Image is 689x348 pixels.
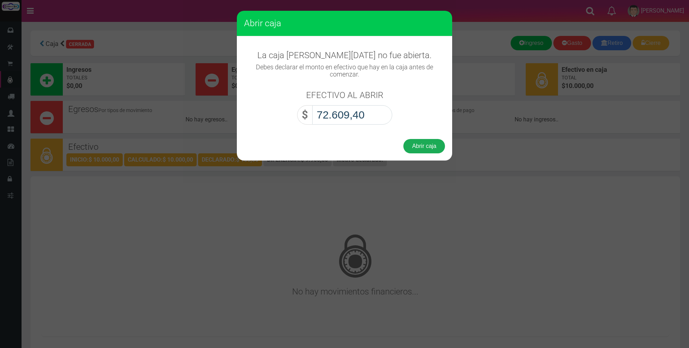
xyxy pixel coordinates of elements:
[306,91,383,100] h3: EFECTIVO AL ABRIR
[244,51,445,60] h3: La caja [PERSON_NAME][DATE] no fue abierta.
[244,64,445,78] h4: Debes declarar el monto en efectivo que hay en la caja antes de comenzar.
[244,18,445,29] h3: Abrir caja
[302,108,308,121] strong: $
[403,139,445,153] button: Abrir caja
